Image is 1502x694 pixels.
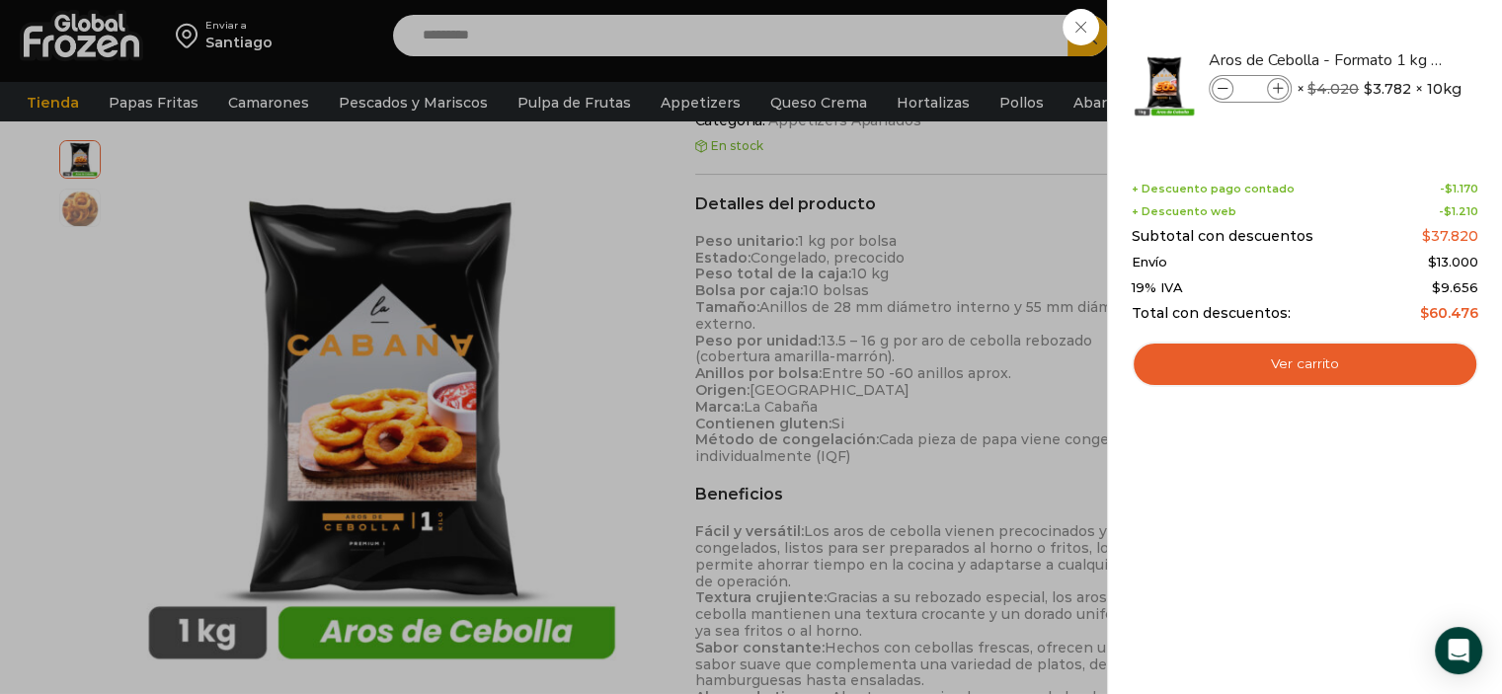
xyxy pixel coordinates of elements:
span: - [1439,205,1478,218]
bdi: 3.782 [1364,79,1411,99]
a: Ver carrito [1132,342,1478,387]
span: 19% IVA [1132,280,1183,296]
bdi: 37.820 [1422,227,1478,245]
span: 9.656 [1432,279,1478,295]
span: Envío [1132,255,1167,270]
span: - [1440,183,1478,195]
span: + Descuento pago contado [1132,183,1295,195]
span: + Descuento web [1132,205,1236,218]
span: $ [1432,279,1441,295]
div: Open Intercom Messenger [1435,627,1482,674]
span: $ [1445,182,1453,195]
span: $ [1428,254,1437,270]
span: Subtotal con descuentos [1132,228,1313,245]
bdi: 1.210 [1444,204,1478,218]
a: Aros de Cebolla - Formato 1 kg - Caja 10 kg [1209,49,1444,71]
bdi: 1.170 [1445,182,1478,195]
span: $ [1444,204,1452,218]
span: × × 10kg [1297,75,1462,103]
span: $ [1364,79,1373,99]
span: $ [1420,304,1429,322]
span: Total con descuentos: [1132,305,1291,322]
bdi: 13.000 [1428,254,1478,270]
bdi: 4.020 [1307,80,1359,98]
input: Product quantity [1235,78,1265,100]
span: $ [1422,227,1431,245]
bdi: 60.476 [1420,304,1478,322]
span: $ [1307,80,1316,98]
